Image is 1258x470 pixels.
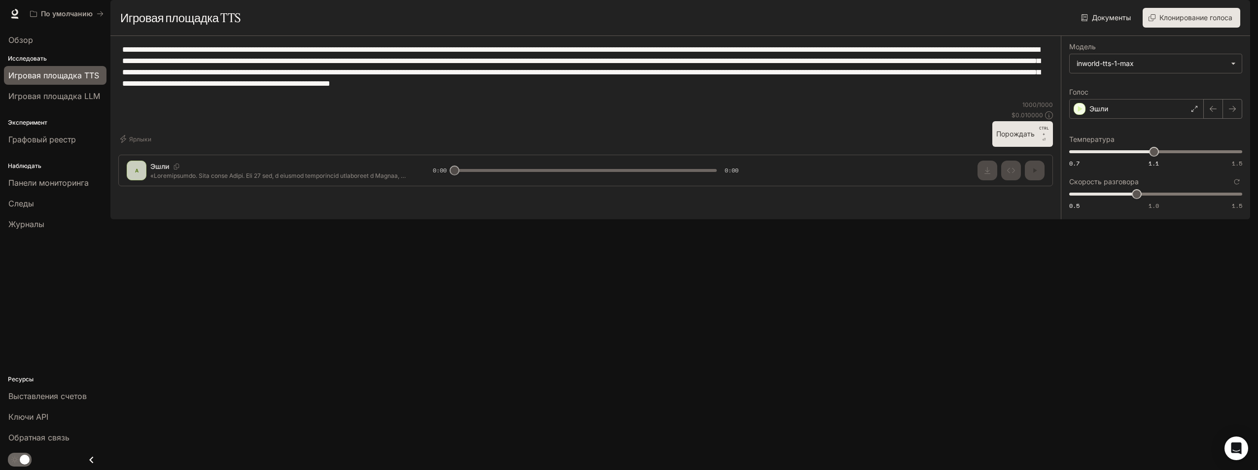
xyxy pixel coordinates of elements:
[1070,54,1242,73] div: inworld-tts-1-max
[118,131,155,147] button: Ярлыки
[1015,111,1043,119] font: 0.010000
[129,134,151,144] font: Ярлыки
[1069,43,1096,50] p: Модель
[996,128,1035,140] font: Порождать
[120,8,241,28] h1: Игровая площадка TTS
[26,4,108,24] button: Все рабочие пространства
[1069,136,1115,143] p: Температура
[1149,201,1159,210] span: 1.0
[1149,159,1159,168] span: 1.1
[1232,201,1242,210] span: 1.5
[1143,8,1240,28] button: Клонирование голоса
[1079,8,1135,28] a: Документы
[1224,436,1248,460] div: Открыть Интерком Мессенджер
[1012,111,1043,119] p: $
[1069,159,1080,168] span: 0.7
[1022,101,1037,108] font: 1000
[1069,89,1088,96] p: Голос
[1069,201,1080,210] span: 0.5
[1159,12,1232,24] font: Клонирование голоса
[1232,159,1242,168] span: 1.5
[1042,137,1046,142] font: ⏎
[1089,104,1108,114] p: Эшли
[1231,176,1242,187] button: Сброс до значений по умолчанию
[1039,125,1049,137] p: CTRL +
[1069,178,1139,185] p: Скорость разговора
[1022,101,1053,109] p: / 1000
[992,121,1053,147] button: ПорождатьCTRL +⏎
[1077,59,1226,68] div: inworld-tts-1-max
[1092,12,1131,24] font: Документы
[41,10,93,18] p: По умолчанию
